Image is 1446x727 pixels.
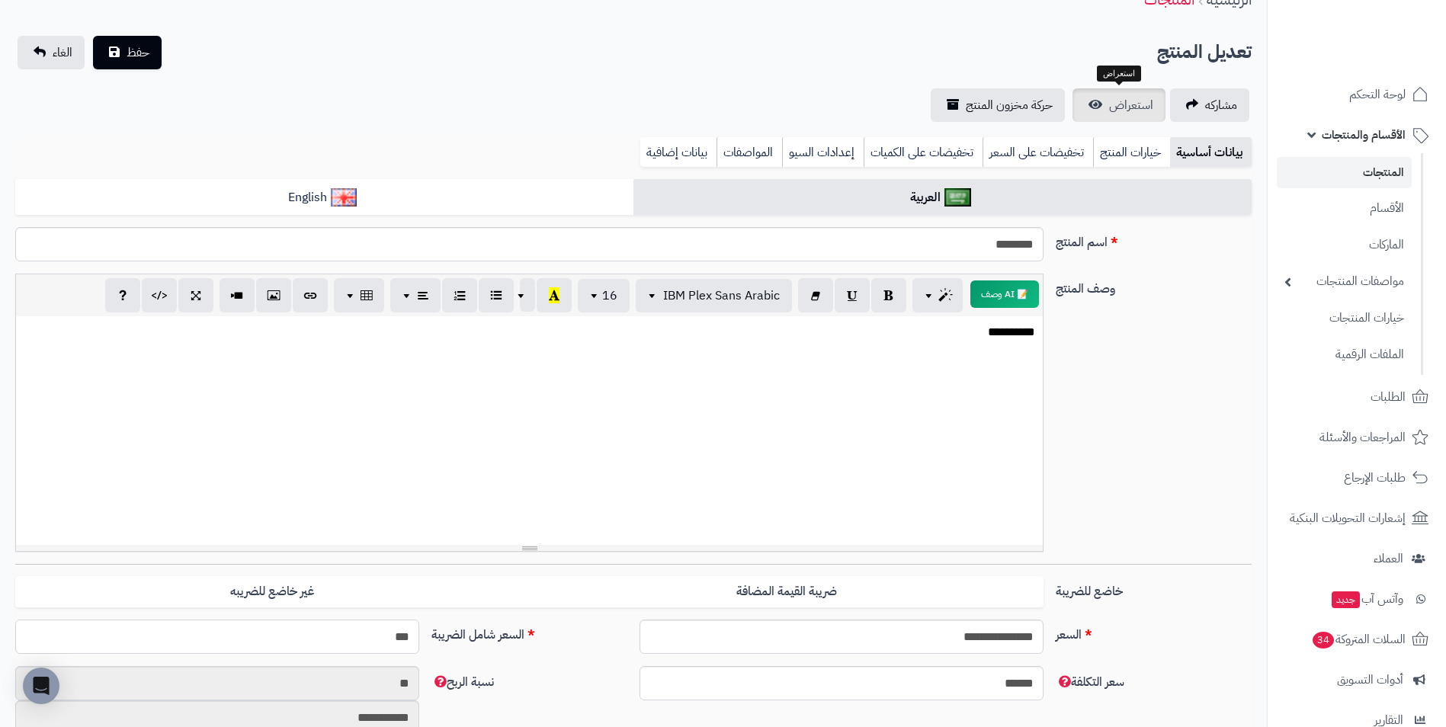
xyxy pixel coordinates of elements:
a: بيانات إضافية [640,137,717,168]
span: وآتس آب [1330,588,1403,610]
span: 34 [1313,632,1334,649]
a: أدوات التسويق [1277,661,1437,698]
a: طلبات الإرجاع [1277,460,1437,496]
a: حركة مخزون المنتج [931,88,1065,122]
span: الغاء [53,43,72,62]
span: الأقسام والمنتجات [1322,124,1406,146]
span: طلبات الإرجاع [1344,467,1406,488]
a: الأقسام [1277,192,1412,225]
a: المراجعات والأسئلة [1277,419,1437,456]
a: تخفيضات على السعر [983,137,1093,168]
span: IBM Plex Sans Arabic [663,287,780,305]
a: وآتس آبجديد [1277,581,1437,617]
label: السعر شامل الضريبة [425,620,633,644]
label: ضريبة القيمة المضافة [530,576,1044,607]
a: خيارات المنتج [1093,137,1170,168]
a: إشعارات التحويلات البنكية [1277,500,1437,536]
label: خاضع للضريبة [1050,576,1258,600]
span: جديد [1332,591,1360,608]
a: استعراض [1072,88,1165,122]
div: Open Intercom Messenger [23,668,59,704]
button: IBM Plex Sans Arabic [636,279,792,312]
a: الطلبات [1277,379,1437,415]
a: الغاء [18,36,85,69]
span: الطلبات [1371,386,1406,408]
span: حركة مخزون المنتج [966,96,1053,114]
a: بيانات أساسية [1170,137,1252,168]
span: إشعارات التحويلات البنكية [1290,508,1406,529]
a: المنتجات [1277,157,1412,188]
a: العملاء [1277,540,1437,577]
label: السعر [1050,620,1258,644]
span: مشاركه [1205,96,1237,114]
label: اسم المنتج [1050,227,1258,251]
a: إعدادات السيو [782,137,864,168]
span: المراجعات والأسئلة [1319,427,1406,448]
a: مواصفات المنتجات [1277,265,1412,298]
a: العربية [633,179,1252,216]
span: العملاء [1374,548,1403,569]
span: أدوات التسويق [1337,669,1403,690]
label: وصف المنتج [1050,274,1258,298]
span: لوحة التحكم [1349,84,1406,105]
a: الماركات [1277,229,1412,261]
a: لوحة التحكم [1277,76,1437,113]
h2: تعديل المنتج [1157,37,1252,68]
button: حفظ [93,36,162,69]
img: English [331,188,357,207]
label: غير خاضع للضريبه [15,576,529,607]
a: تخفيضات على الكميات [864,137,983,168]
div: استعراض [1097,66,1141,82]
button: 📝 AI وصف [970,280,1039,308]
a: English [15,179,633,216]
span: حفظ [127,43,149,62]
a: الملفات الرقمية [1277,338,1412,371]
a: السلات المتروكة34 [1277,621,1437,658]
a: المواصفات [717,137,782,168]
a: خيارات المنتجات [1277,302,1412,335]
img: العربية [944,188,971,207]
span: السلات المتروكة [1311,629,1406,650]
a: مشاركه [1170,88,1249,122]
span: نسبة الربح [431,673,494,691]
span: استعراض [1109,96,1153,114]
button: 16 [578,279,630,312]
span: 16 [602,287,617,305]
span: سعر التكلفة [1056,673,1124,691]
